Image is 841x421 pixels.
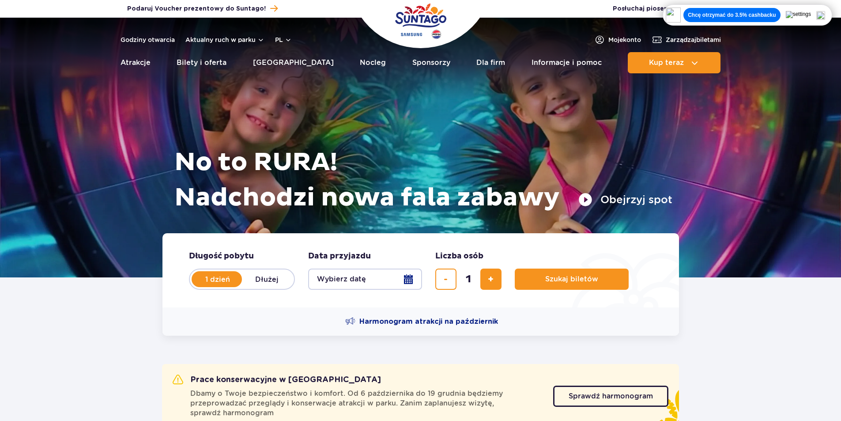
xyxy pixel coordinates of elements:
[173,375,381,385] h2: Prace konserwacyjne w [GEOGRAPHIC_DATA]
[359,317,498,326] span: Harmonogram atrakcji na październik
[458,269,479,290] input: liczba biletów
[242,270,292,288] label: Dłużej
[476,52,505,73] a: Dla firm
[569,393,653,400] span: Sprawdź harmonogram
[127,3,278,15] a: Podaruj Voucher prezentowy do Suntago!
[608,35,641,44] span: Moje konto
[308,269,422,290] button: Wybierz datę
[121,35,175,44] a: Godziny otwarcia
[412,52,450,73] a: Sponsorzy
[594,34,641,45] a: Mojekonto
[553,386,668,407] a: Sprawdź harmonogram
[480,269,502,290] button: dodaj bilet
[162,233,679,307] form: Planowanie wizyty w Park of Poland
[174,145,672,216] h1: No to RURA! Nadchodzi nowa fala zabawy
[435,251,483,262] span: Liczba osób
[253,52,334,73] a: [GEOGRAPHIC_DATA]
[649,59,684,67] span: Kup teraz
[177,52,226,73] a: Bilety i oferta
[613,4,714,13] button: Posłuchaj piosenkiSuntago
[360,52,386,73] a: Nocleg
[515,269,629,290] button: Szukaj biletów
[628,52,720,73] button: Kup teraz
[275,35,292,44] button: pl
[190,389,543,418] span: Dbamy o Twoje bezpieczeństwo i komfort. Od 6 października do 19 grudnia będziemy przeprowadzać pr...
[652,34,721,45] a: Zarządzajbiletami
[121,52,151,73] a: Atrakcje
[666,35,721,44] span: Zarządzaj biletami
[345,316,498,327] a: Harmonogram atrakcji na październik
[189,251,254,262] span: Długość pobytu
[435,269,456,290] button: usuń bilet
[545,275,598,283] span: Szukaj biletów
[532,52,602,73] a: Informacje i pomoc
[185,36,264,43] button: Aktualny ruch w parku
[192,270,243,288] label: 1 dzień
[578,193,672,207] button: Obejrzyj spot
[127,4,266,13] span: Podaruj Voucher prezentowy do Suntago!
[308,251,371,262] span: Data przyjazdu
[613,4,701,13] span: Posłuchaj piosenki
